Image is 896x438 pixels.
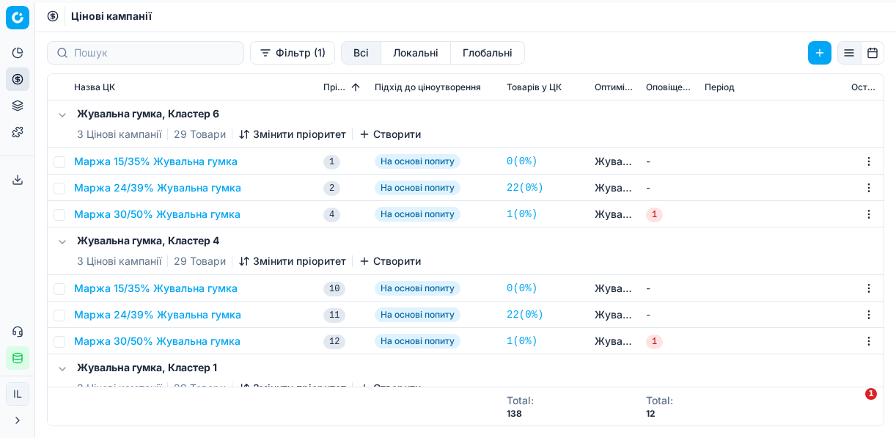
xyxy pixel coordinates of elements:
span: На основі попиту [375,154,460,169]
button: Створити [359,254,421,269]
input: Пошук [74,45,235,60]
button: Фільтр (1) [250,41,335,65]
h5: Жувальна гумка, Кластер 1 [77,360,421,375]
span: 1 [323,155,340,169]
button: IL [6,382,29,406]
button: Маржа 30/50% Жувальна гумка [74,334,240,348]
td: - [640,175,699,201]
span: 1 [865,388,877,400]
span: Оповіщення [646,81,693,93]
h5: Жувальна гумка, Кластер 4 [77,233,421,248]
button: Маржа 24/39% Жувальна гумка [74,180,241,195]
button: Маржа 30/50% Жувальна гумка [74,207,240,222]
span: 2 [323,181,340,196]
button: Змінити пріоритет [238,381,346,395]
h5: Жувальна гумка, Кластер 6 [77,106,421,121]
span: 29 Товари [174,381,226,395]
button: all [341,41,381,65]
span: Остання зміна [851,81,878,93]
a: Жувальна гумка, Кластер 4 [595,281,634,296]
div: 12 [646,408,673,420]
span: 12 [323,335,345,349]
nav: breadcrumb [71,9,152,23]
button: Створити [359,381,421,395]
span: На основі попиту [375,334,460,348]
span: 1 [646,335,663,349]
a: 1(0%) [507,207,537,222]
a: Жувальна гумка, Кластер 4 [595,307,634,322]
a: 0(0%) [507,154,537,169]
span: 1 [646,208,663,222]
button: global [451,41,525,65]
span: 10 [323,282,345,296]
a: 0(0%) [507,281,537,296]
span: 11 [323,308,345,323]
a: Жувальна гумка, Кластер 6 [595,154,634,169]
span: 29 Товари [174,127,226,142]
span: Підхід до ціноутворення [375,81,481,93]
button: Змінити пріоритет [238,127,346,142]
div: Total : [646,393,673,408]
span: Оптимізаційні групи [595,81,634,93]
span: На основі попиту [375,307,460,322]
span: Товарів у ЦК [507,81,562,93]
span: Пріоритет [323,81,348,93]
a: Жувальна гумка, Кластер 6 [595,180,634,195]
span: 3 Цінові кампанії [77,127,161,142]
span: На основі попиту [375,281,460,296]
a: Жувальна гумка, Кластер 6 [595,207,634,222]
span: Цінові кампанії [71,9,152,23]
span: 4 [323,208,340,222]
a: 22(0%) [507,180,543,195]
td: - [640,148,699,175]
button: Маржа 24/39% Жувальна гумка [74,307,241,322]
a: Жувальна гумка, Кластер 4 [595,334,634,348]
div: Total : [507,393,534,408]
button: Маржа 15/35% Жувальна гумка [74,281,238,296]
td: - [640,275,699,302]
button: Sorted by Пріоритет ascending [348,80,363,95]
a: 22(0%) [507,307,543,322]
button: local [381,41,451,65]
span: 29 Товари [174,254,226,269]
button: Створити [359,127,421,142]
span: Назва ЦК [74,81,115,93]
button: Маржа 15/35% Жувальна гумка [74,154,238,169]
button: Змінити пріоритет [238,254,346,269]
div: 138 [507,408,534,420]
span: IL [7,383,29,405]
span: На основі попиту [375,180,460,195]
iframe: Intercom live chat [835,388,870,423]
span: 3 Цінові кампанії [77,254,161,269]
span: Період [705,81,735,93]
a: 1(0%) [507,334,537,348]
span: На основі попиту [375,207,460,222]
td: - [640,302,699,328]
span: 3 Цінові кампанії [77,381,161,395]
